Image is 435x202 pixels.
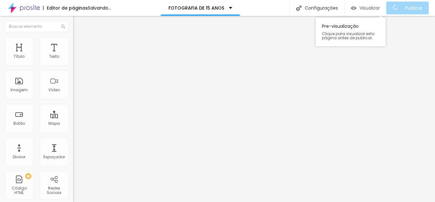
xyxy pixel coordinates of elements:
div: Código HTML [6,186,32,195]
div: Título [14,54,25,59]
button: Visualizar [345,2,386,14]
div: Espaçador [43,155,65,159]
div: Vídeo [48,88,60,92]
span: Publicar [405,5,423,11]
div: Imagem [11,88,28,92]
p: FOTOGRAFIA DE 15 ANOS [168,6,224,10]
img: Icone [61,25,65,28]
div: Divisor [13,155,25,159]
div: Pre-visualização [316,18,386,46]
div: Editor de páginas [43,6,88,10]
div: Botão [13,121,25,126]
iframe: Editor [73,16,435,202]
div: Salvando... [88,6,111,10]
img: Icone [296,5,302,11]
img: view-1.svg [351,5,356,11]
div: Mapa [48,121,60,126]
input: Buscar elemento [5,21,68,32]
span: Visualizar [360,5,380,11]
div: Texto [49,54,59,59]
button: Publicar [386,2,429,14]
div: Redes Sociais [41,186,67,195]
span: Clique para visualizar esta página antes de publicar. [322,32,379,40]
